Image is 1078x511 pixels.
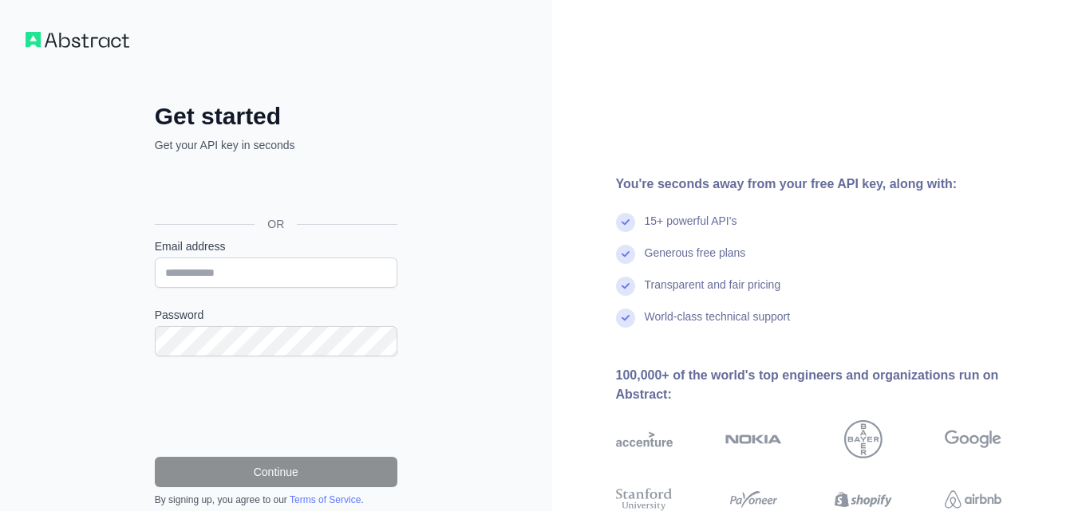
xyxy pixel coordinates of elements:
label: Password [155,307,397,323]
label: Email address [155,238,397,254]
span: OR [255,216,297,232]
div: Transparent and fair pricing [645,277,781,309]
div: You're seconds away from your free API key, along with: [616,175,1053,194]
img: Workflow [26,32,129,48]
div: World-class technical support [645,309,791,340]
img: accenture [616,420,673,458]
div: Generous free plans [645,245,746,277]
img: check mark [616,245,635,264]
div: By signing up, you agree to our . [155,493,397,506]
div: 100,000+ of the world's top engineers and organizations run on Abstract: [616,366,1053,404]
img: google [945,420,1001,458]
img: check mark [616,213,635,232]
p: Get your API key in seconds [155,137,397,153]
img: check mark [616,277,635,296]
a: Terms of Service [290,494,361,505]
iframe: Sign in with Google Button [147,171,402,206]
img: bayer [844,420,883,458]
img: nokia [725,420,782,458]
h2: Get started [155,102,397,131]
button: Continue [155,457,397,487]
iframe: reCAPTCHA [155,375,397,438]
div: 15+ powerful API's [645,213,737,245]
img: check mark [616,309,635,328]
